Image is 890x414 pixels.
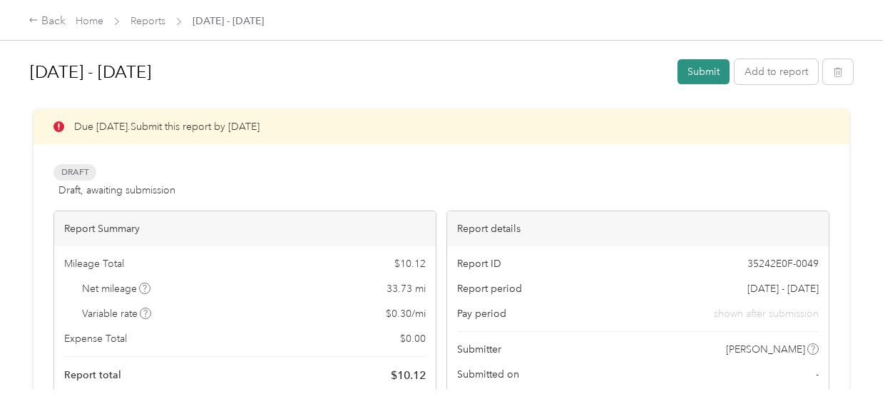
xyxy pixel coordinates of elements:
span: [DATE] - [DATE] [193,14,264,29]
div: Report details [447,211,829,246]
span: Draft [53,164,96,181]
button: Add to report [735,59,818,84]
span: $ 10.12 [394,256,426,271]
span: Pay period [457,306,506,321]
span: shown after submission [714,306,819,321]
iframe: Everlance-gr Chat Button Frame [810,334,890,414]
span: 35242E0F-0049 [747,256,819,271]
span: Expense Total [64,331,127,346]
h1: Aug 16 - 31, 2025 [30,55,667,89]
span: Net mileage [82,281,151,296]
span: Report ID [457,256,501,271]
span: $ 10.12 [391,367,426,384]
span: Submitted on [457,367,519,382]
span: Mileage Total [64,256,124,271]
span: Report total [64,368,121,383]
a: Reports [131,15,165,27]
span: Variable rate [82,306,152,321]
button: Submit [677,59,730,84]
div: Report Summary [54,211,436,246]
div: Due [DATE]. Submit this report by [DATE] [34,109,849,144]
a: Home [76,15,103,27]
span: [PERSON_NAME] [726,342,805,357]
span: 33.73 mi [387,281,426,296]
div: Back [29,13,66,30]
span: $ 0.00 [400,331,426,346]
span: Draft, awaiting submission [58,183,175,198]
span: Report period [457,281,522,296]
span: $ 0.30 / mi [386,306,426,321]
span: Submitter [457,342,501,357]
span: [DATE] - [DATE] [747,281,819,296]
